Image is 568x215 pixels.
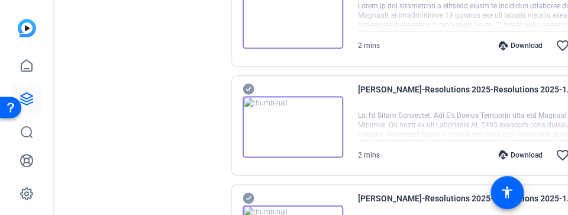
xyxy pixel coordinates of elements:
mat-icon: accessibility [500,185,514,200]
span: 2 mins [358,41,380,50]
span: 2 mins [358,150,380,159]
img: blue-gradient.svg [18,19,36,37]
div: Download [492,41,548,50]
img: thumb-nail [243,96,343,158]
div: Download [492,150,548,159]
